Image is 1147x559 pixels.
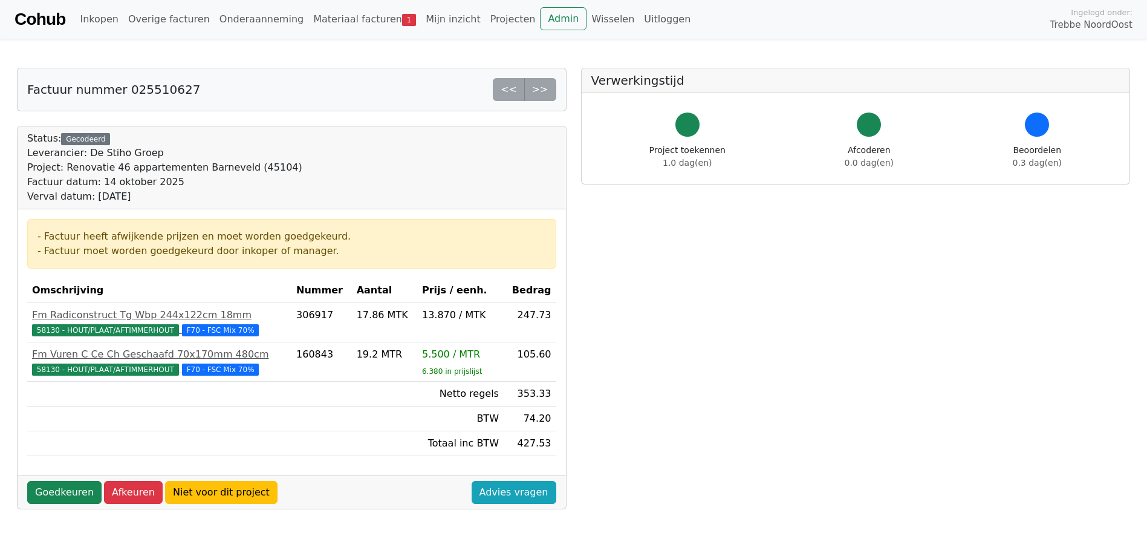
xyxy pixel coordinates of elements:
th: Nummer [291,278,352,303]
div: 17.86 MTK [357,308,412,322]
a: Advies vragen [472,481,556,504]
span: 58130 - HOUT/PLAAT/AFTIMMERHOUT [32,324,179,336]
a: Onderaanneming [215,7,308,31]
td: 247.73 [504,303,556,342]
a: Afkeuren [104,481,163,504]
a: Materiaal facturen1 [308,7,421,31]
th: Prijs / eenh. [417,278,504,303]
div: Leverancier: De Stiho Groep [27,146,302,160]
a: Inkopen [75,7,123,31]
span: F70 - FSC Mix 70% [182,364,259,376]
span: 1 [402,14,416,26]
div: Afcoderen [845,144,894,169]
sub: 6.380 in prijslijst [422,367,482,376]
div: 13.870 / MTK [422,308,499,322]
div: Verval datum: [DATE] [27,189,302,204]
div: Gecodeerd [61,133,110,145]
a: Wisselen [586,7,639,31]
td: 306917 [291,303,352,342]
td: BTW [417,407,504,431]
div: Project toekennen [649,144,726,169]
div: Fm Radiconstruct Tg Wbp 244x122cm 18mm [32,308,287,322]
div: Factuur datum: 14 oktober 2025 [27,175,302,189]
a: Projecten [486,7,541,31]
a: Fm Radiconstruct Tg Wbp 244x122cm 18mm58130 - HOUT/PLAAT/AFTIMMERHOUT F70 - FSC Mix 70% [32,308,287,337]
div: - Factuur heeft afwijkende prijzen en moet worden goedgekeurd. [37,229,546,244]
td: 105.60 [504,342,556,382]
div: 19.2 MTR [357,347,412,362]
div: Beoordelen [1013,144,1062,169]
th: Aantal [352,278,417,303]
div: Project: Renovatie 46 appartementen Barneveld (45104) [27,160,302,175]
a: Goedkeuren [27,481,102,504]
div: Fm Vuren C Ce Ch Geschaafd 70x170mm 480cm [32,347,287,362]
h5: Factuur nummer 025510627 [27,82,200,97]
div: - Factuur moet worden goedgekeurd door inkoper of manager. [37,244,546,258]
h5: Verwerkingstijd [591,73,1120,88]
a: Niet voor dit project [165,481,278,504]
a: Admin [540,7,586,30]
td: Netto regels [417,382,504,407]
span: 1.0 dag(en) [663,158,712,168]
span: 0.3 dag(en) [1013,158,1062,168]
span: 0.0 dag(en) [845,158,894,168]
div: 5.500 / MTR [422,347,499,362]
td: 160843 [291,342,352,382]
span: F70 - FSC Mix 70% [182,324,259,336]
span: 58130 - HOUT/PLAAT/AFTIMMERHOUT [32,364,179,376]
td: 74.20 [504,407,556,431]
a: Overige facturen [123,7,215,31]
span: Trebbe NoordOost [1050,18,1132,32]
td: 427.53 [504,431,556,456]
a: Mijn inzicht [421,7,486,31]
th: Omschrijving [27,278,291,303]
span: Ingelogd onder: [1071,7,1132,18]
th: Bedrag [504,278,556,303]
td: Totaal inc BTW [417,431,504,456]
div: Status: [27,131,302,204]
td: 353.33 [504,382,556,407]
a: Fm Vuren C Ce Ch Geschaafd 70x170mm 480cm58130 - HOUT/PLAAT/AFTIMMERHOUT F70 - FSC Mix 70% [32,347,287,376]
a: Uitloggen [639,7,695,31]
a: Cohub [15,5,65,34]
